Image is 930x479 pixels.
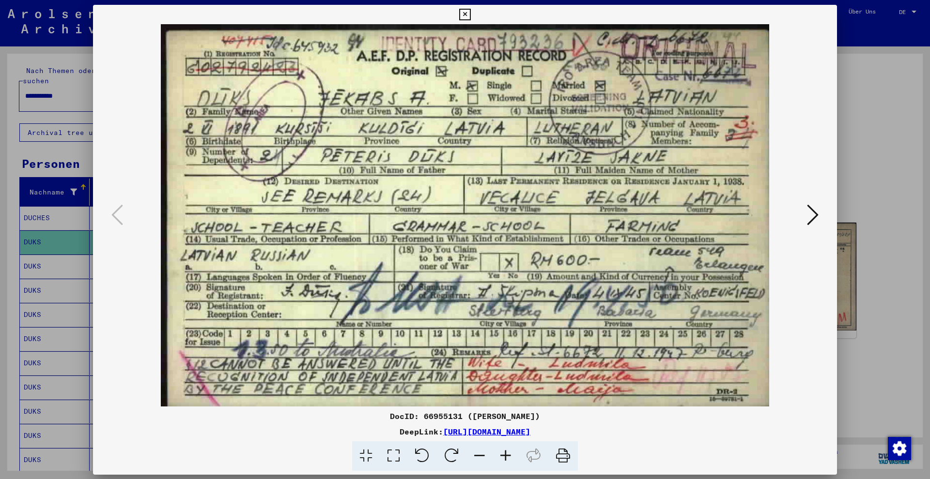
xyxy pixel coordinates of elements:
div: Zustimmung ändern [887,436,911,460]
div: DocID: 66955131 ([PERSON_NAME]) [93,410,837,422]
img: 001.jpg [126,24,804,406]
a: [URL][DOMAIN_NAME] [443,427,530,436]
img: Zustimmung ändern [888,437,911,460]
div: DeepLink: [93,426,837,437]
